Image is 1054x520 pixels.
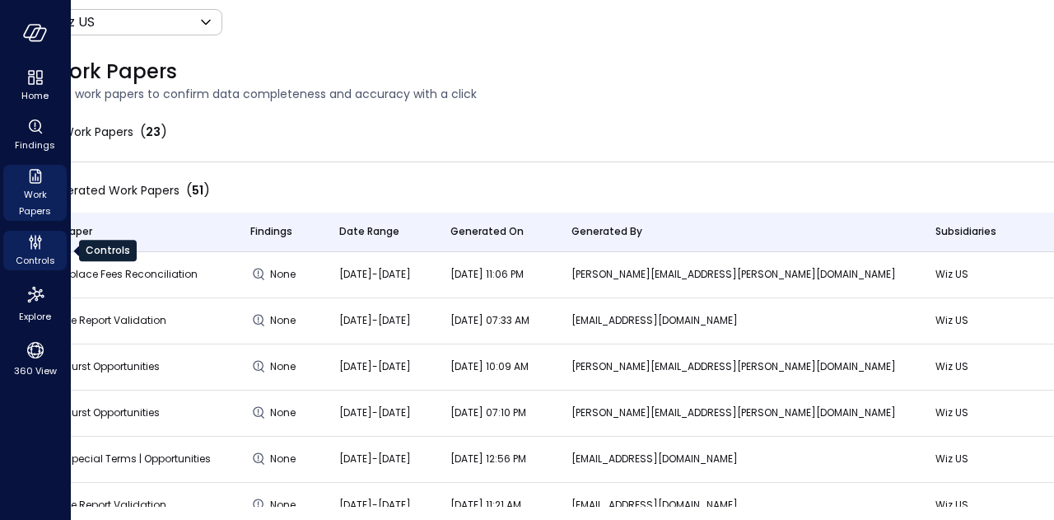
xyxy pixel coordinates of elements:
span: None [270,266,300,283]
div: ( ) [140,122,167,142]
span: SFDC Special Terms | Opportunities [36,452,211,466]
span: None [270,497,300,513]
div: Home [3,66,67,105]
div: Controls [79,240,137,261]
div: Controls [3,231,67,270]
span: 23 [146,124,161,140]
span: [DATE]-[DATE] [339,452,411,466]
div: Explore [3,280,67,326]
span: Expense Report Validation [36,313,166,327]
span: Findings [250,223,292,240]
div: Work Papers [3,165,67,221]
div: 360 View [3,336,67,381]
span: Controls [16,252,55,269]
span: Work Papers [10,186,60,219]
span: Date Range [339,223,399,240]
div: ( ) [186,180,210,200]
div: Findings [3,115,67,155]
span: [DATE] 07:10 PM [450,405,526,419]
span: 360 View [14,363,57,379]
span: Findings [15,137,55,153]
span: [DATE] 11:06 PM [450,267,524,281]
p: [EMAIL_ADDRESS][DOMAIN_NAME] [571,312,896,329]
span: Explore [19,308,51,325]
span: [DATE]-[DATE] [339,313,411,327]
span: [DATE] 12:56 PM [450,452,526,466]
span: Subsidiaries [935,223,996,240]
span: Marketplace Fees Reconciliation [36,267,198,281]
span: SFDC Burst Opportunities [36,359,160,373]
span: SFDC Burst Opportunities [36,405,160,419]
span: Generated Work Papers [43,181,180,199]
span: [DATE]-[DATE] [339,267,411,281]
span: [DATE] 11:21 AM [450,498,521,512]
span: [DATE] 07:33 AM [450,313,529,327]
span: Expense Report Validation [36,498,166,512]
p: [EMAIL_ADDRESS][DOMAIN_NAME] [571,451,896,467]
span: [DATE]-[DATE] [339,498,411,512]
p: [PERSON_NAME][EMAIL_ADDRESS][PERSON_NAME][DOMAIN_NAME] [571,358,896,375]
span: [DATE] 10:09 AM [450,359,529,373]
p: [EMAIL_ADDRESS][DOMAIN_NAME] [571,497,896,513]
span: My Work Papers [43,123,133,141]
p: [PERSON_NAME][EMAIL_ADDRESS][PERSON_NAME][DOMAIN_NAME] [571,405,896,421]
p: Wiz US [53,12,95,32]
span: None [270,358,300,375]
span: Generated On [450,223,524,240]
span: [DATE]-[DATE] [339,359,411,373]
span: None [270,312,300,329]
span: 51 [192,182,203,199]
span: [DATE]-[DATE] [339,405,411,419]
span: Home [21,87,49,104]
p: [PERSON_NAME][EMAIL_ADDRESS][PERSON_NAME][DOMAIN_NAME] [571,266,896,283]
span: Work Papers [49,59,177,85]
span: Generated By [571,223,642,240]
span: None [270,405,300,421]
span: None [270,451,300,467]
